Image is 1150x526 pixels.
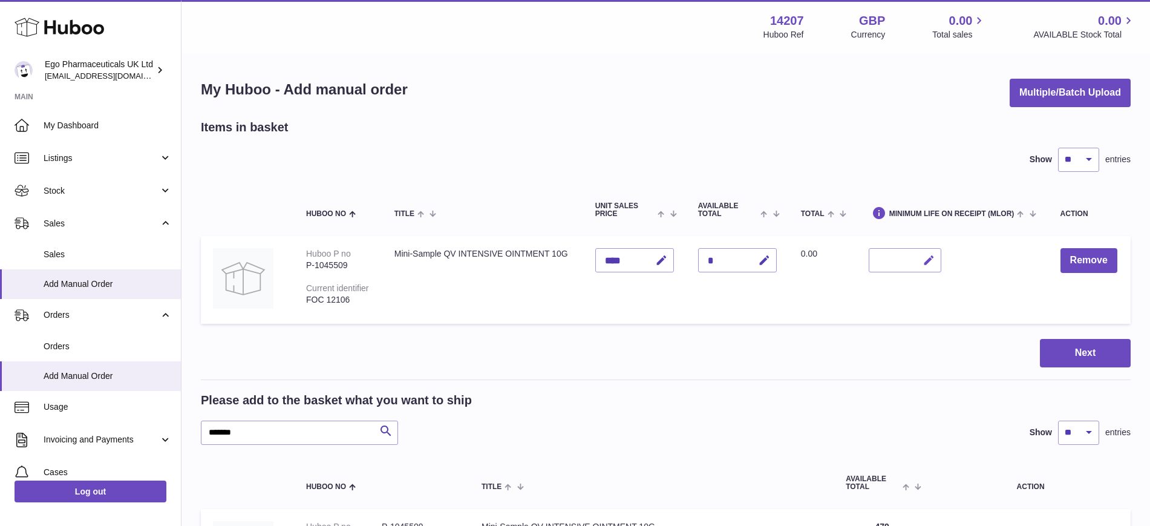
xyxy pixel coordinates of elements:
img: internalAdmin-14207@internal.huboo.com [15,61,33,79]
div: FOC 12106 [306,294,370,306]
span: entries [1105,154,1131,165]
h1: My Huboo - Add manual order [201,80,408,99]
th: Action [930,463,1131,503]
img: Mini-Sample QV INTENSIVE OINTMENT 10G [213,248,273,309]
h2: Items in basket [201,119,289,136]
span: [EMAIL_ADDRESS][DOMAIN_NAME] [45,71,178,81]
span: Orders [44,309,159,321]
div: Currency [851,29,886,41]
a: Log out [15,481,166,502]
div: Ego Pharmaceuticals UK Ltd [45,59,154,82]
span: Total [801,210,825,218]
span: Unit Sales Price [595,202,655,218]
span: AVAILABLE Total [846,475,900,491]
div: P-1045509 [306,260,370,271]
span: Cases [44,467,172,478]
strong: GBP [859,13,885,29]
span: Huboo no [306,483,346,491]
span: entries [1105,427,1131,438]
div: Huboo Ref [763,29,804,41]
span: Minimum Life On Receipt (MLOR) [889,210,1014,218]
span: Title [482,483,501,491]
span: Huboo no [306,210,346,218]
div: Action [1060,210,1119,218]
span: Add Manual Order [44,370,172,382]
span: Total sales [932,29,986,41]
button: Multiple/Batch Upload [1010,79,1131,107]
span: Usage [44,401,172,413]
span: 0.00 [801,249,817,258]
a: 0.00 Total sales [932,13,986,41]
span: AVAILABLE Stock Total [1033,29,1135,41]
span: 0.00 [949,13,973,29]
span: Title [394,210,414,218]
label: Show [1030,427,1052,438]
span: Stock [44,185,159,197]
strong: 14207 [770,13,804,29]
span: Sales [44,249,172,260]
span: AVAILABLE Total [698,202,758,218]
div: Current identifier [306,283,369,293]
span: Orders [44,341,172,352]
a: 0.00 AVAILABLE Stock Total [1033,13,1135,41]
h2: Please add to the basket what you want to ship [201,392,472,409]
span: Sales [44,218,159,229]
button: Remove [1060,248,1117,273]
span: Add Manual Order [44,278,172,290]
span: 0.00 [1098,13,1122,29]
span: Invoicing and Payments [44,434,159,445]
label: Show [1030,154,1052,165]
span: Listings [44,153,159,164]
span: My Dashboard [44,120,172,131]
div: Huboo P no [306,249,351,258]
button: Next [1040,339,1131,367]
td: Mini-Sample QV INTENSIVE OINTMENT 10G [382,236,583,324]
